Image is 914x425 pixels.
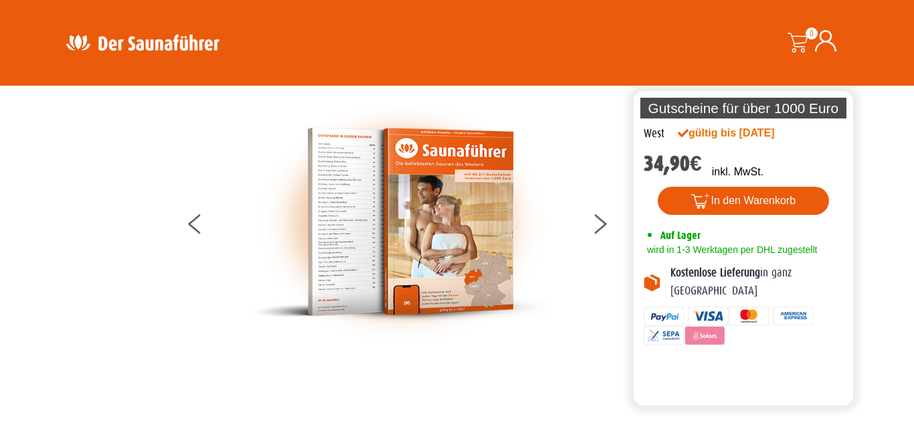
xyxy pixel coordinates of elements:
p: Gutscheine für über 1000 Euro [640,98,846,118]
span: 0 [806,27,818,39]
button: In den Warenkorb [658,187,830,215]
p: inkl. MwSt. [712,164,763,180]
p: in ganz [GEOGRAPHIC_DATA] [670,264,843,300]
span: Auf Lager [660,229,701,242]
bdi: 34,90 [644,151,702,176]
b: Kostenlose Lieferung [670,266,760,279]
span: wird in 1-3 Werktagen per DHL zugestellt [644,244,817,255]
span: € [690,151,702,176]
div: gültig bis [DATE] [678,125,804,141]
img: der-saunafuehrer-2025-west [252,94,553,349]
div: West [644,125,664,143]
